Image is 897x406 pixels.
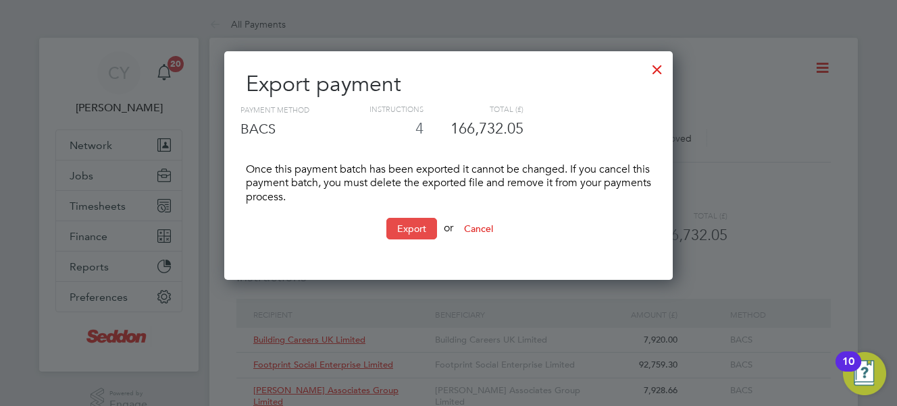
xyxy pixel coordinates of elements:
[246,218,651,253] li: or
[240,120,324,138] h3: BACS
[843,352,886,395] button: Open Resource Center, 10 new notifications
[246,70,651,98] h2: Export payment
[344,104,424,115] div: INSTRUCTIONS
[842,361,854,379] div: 10
[444,104,523,115] div: TOTAL (£)
[453,218,504,239] button: Cancel
[444,119,523,139] div: 166,732.05
[386,218,437,239] button: Export
[344,119,424,139] div: 4
[240,105,324,116] div: PAYMENT METHOD
[246,163,651,204] span: Once this payment batch has been exported it cannot be changed. If you cancel this payment batch,...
